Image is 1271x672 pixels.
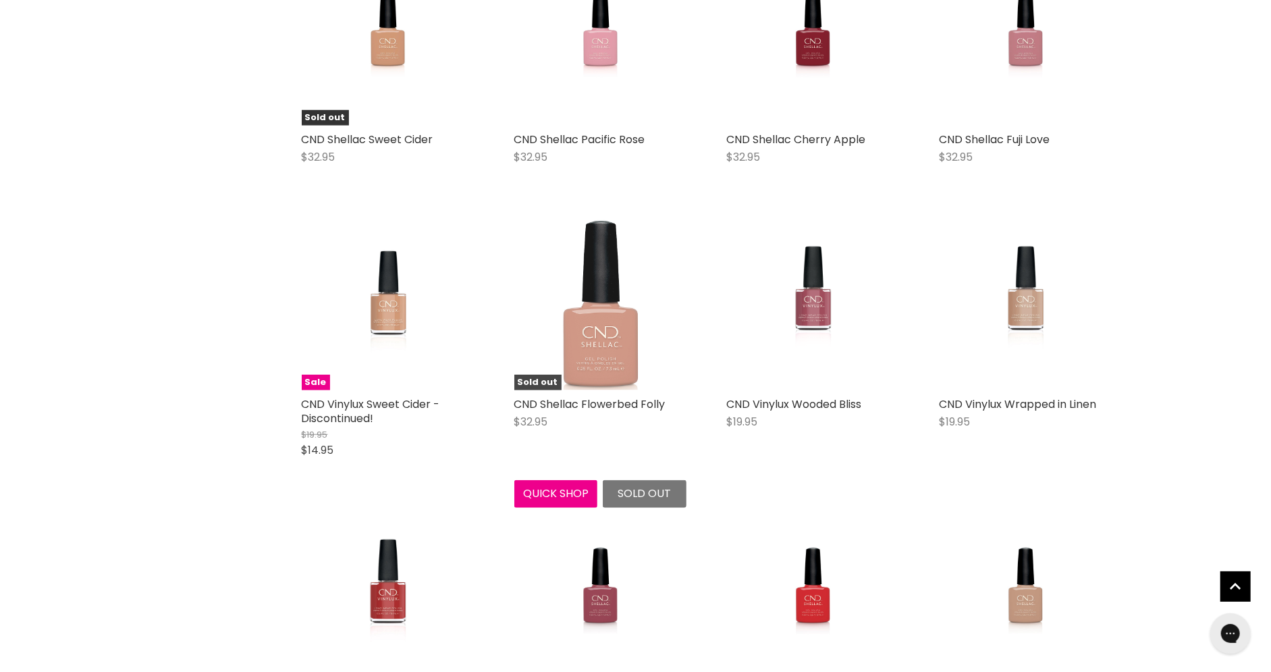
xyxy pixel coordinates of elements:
span: $14.95 [302,442,334,458]
img: CND Shellac Flowerbed Folly [514,218,686,390]
span: Sale [302,375,330,390]
img: CND Vinylux Wrapped in Linen [963,218,1087,390]
a: CND Shellac Flowerbed FollySold out [514,218,686,390]
img: CND Vinylux Sweet Cider - Discontinued! [325,218,450,390]
img: CND Vinylux Wooded Bliss [751,218,875,390]
span: $19.95 [727,414,758,430]
span: Sold out [302,110,349,126]
a: CND Shellac Flowerbed Folly [514,396,666,412]
span: $32.95 [940,149,973,165]
span: $32.95 [727,149,761,165]
a: CND Shellac Fuji Love [940,132,1050,147]
span: $19.95 [940,414,971,430]
span: Sold out [618,486,671,501]
span: $32.95 [302,149,335,165]
a: CND Vinylux Sweet Cider - Discontinued!Sale [302,218,474,390]
span: $32.95 [514,149,548,165]
iframe: Gorgias live chat messenger [1204,609,1258,658]
a: CND Shellac Pacific Rose [514,132,645,147]
a: CND Shellac Sweet Cider [302,132,433,147]
a: CND Vinylux Wrapped in Linen [940,218,1112,390]
a: CND Shellac Cherry Apple [727,132,866,147]
span: $32.95 [514,414,548,430]
a: CND Vinylux Wooded Bliss [727,396,862,412]
a: CND Vinylux Wooded Bliss [727,218,899,390]
span: Sold out [514,375,562,390]
span: $19.95 [302,428,328,441]
button: Sold out [603,480,686,507]
button: Quick shop [514,480,598,507]
a: CND Vinylux Wrapped in Linen [940,396,1097,412]
a: CND Vinylux Sweet Cider - Discontinued! [302,396,440,426]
